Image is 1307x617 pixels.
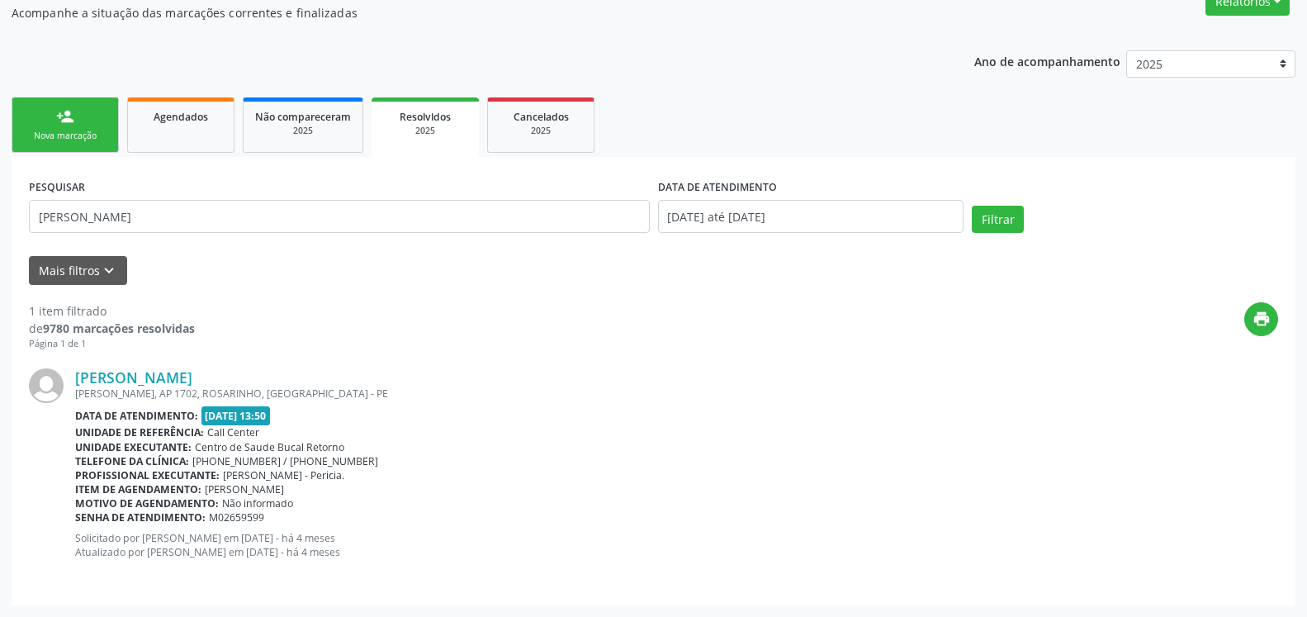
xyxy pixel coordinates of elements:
b: Unidade executante: [75,440,192,454]
b: Motivo de agendamento: [75,496,219,510]
div: Nova marcação [24,130,107,142]
div: [PERSON_NAME], AP 1702, ROSARINHO, [GEOGRAPHIC_DATA] - PE [75,387,1278,401]
img: img [29,368,64,403]
span: [DATE] 13:50 [201,406,271,425]
div: Página 1 de 1 [29,337,195,351]
div: de [29,320,195,337]
p: Solicitado por [PERSON_NAME] em [DATE] - há 4 meses Atualizado por [PERSON_NAME] em [DATE] - há 4... [75,531,1278,559]
b: Item de agendamento: [75,482,201,496]
button: print [1244,302,1278,336]
div: 1 item filtrado [29,302,195,320]
i: keyboard_arrow_down [100,262,118,280]
input: Nome, código do beneficiário ou CPF [29,200,650,233]
strong: 9780 marcações resolvidas [43,320,195,336]
p: Acompanhe a situação das marcações correntes e finalizadas [12,4,911,21]
span: M02659599 [209,510,264,524]
b: Data de atendimento: [75,409,198,423]
div: 2025 [500,125,582,137]
b: Profissional executante: [75,468,220,482]
button: Filtrar [972,206,1024,234]
b: Telefone da clínica: [75,454,189,468]
span: Resolvidos [400,110,451,124]
span: Centro de Saude Bucal Retorno [195,440,344,454]
p: Ano de acompanhamento [974,50,1120,71]
input: Selecione um intervalo [658,200,964,233]
span: [PHONE_NUMBER] / [PHONE_NUMBER] [192,454,378,468]
span: Agendados [154,110,208,124]
span: Cancelados [514,110,569,124]
span: Não informado [222,496,293,510]
b: Senha de atendimento: [75,510,206,524]
button: Mais filtroskeyboard_arrow_down [29,256,127,285]
span: Não compareceram [255,110,351,124]
div: person_add [56,107,74,126]
span: [PERSON_NAME] [205,482,284,496]
label: DATA DE ATENDIMENTO [658,174,777,200]
div: 2025 [383,125,467,137]
div: 2025 [255,125,351,137]
i: print [1253,310,1271,328]
span: [PERSON_NAME] - Pericia. [223,468,344,482]
label: PESQUISAR [29,174,85,200]
a: [PERSON_NAME] [75,368,192,387]
b: Unidade de referência: [75,425,204,439]
span: Call Center [207,425,259,439]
